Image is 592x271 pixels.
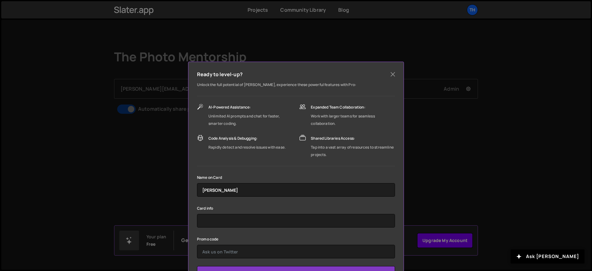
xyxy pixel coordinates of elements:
div: Code Analysis & Debugging: [208,135,286,142]
h5: Ready to level-up? [197,71,243,78]
div: Tap into a vast array of resources to streamline projects. [311,144,395,158]
label: Promo code [197,236,219,242]
label: Card info [197,205,213,211]
div: Shared Libraries Access: [311,135,395,142]
button: Ask [PERSON_NAME] [511,249,585,264]
div: Work with larger teams for seamless collaboration. [311,113,395,127]
div: Unlimited AI prompts and chat for faster, smarter coding. [208,113,293,127]
label: Name on Card [197,175,222,181]
iframe: Secure card payment input frame [202,214,390,228]
p: Unlock the full potential of [PERSON_NAME], experience these powerful features with Pro: [197,81,395,88]
button: Close [388,70,397,79]
div: Rapidly detect and resolve issues with ease. [208,144,286,151]
input: Kelly Slater [197,183,395,197]
input: Ask us on Twitter [197,245,395,258]
div: Expanded Team Collaboration: [311,104,395,111]
div: AI-Powered Assistance: [208,104,293,111]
